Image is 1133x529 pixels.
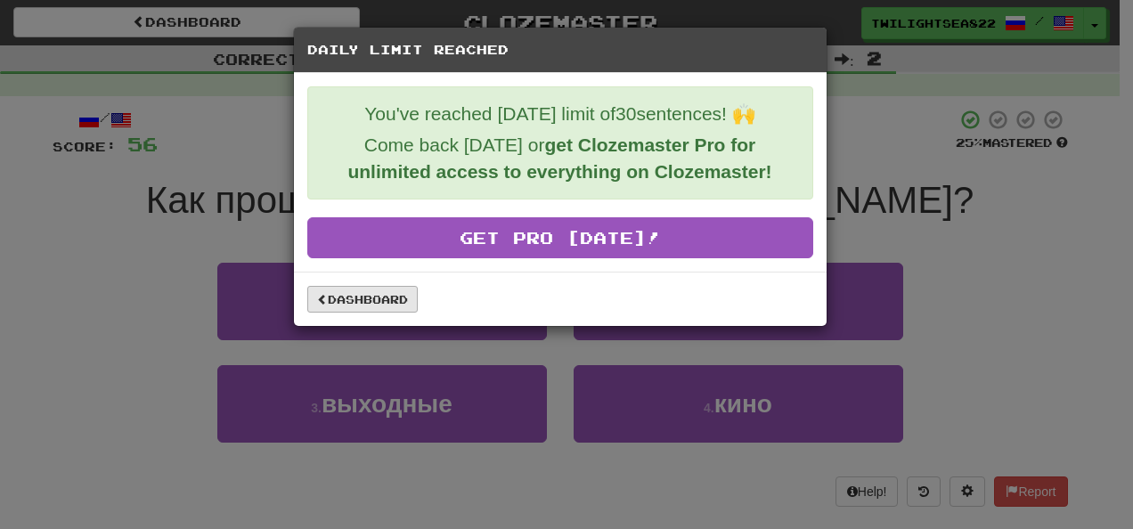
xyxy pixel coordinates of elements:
a: Dashboard [307,286,418,313]
h5: Daily Limit Reached [307,41,813,59]
p: Come back [DATE] or [322,132,799,185]
a: Get Pro [DATE]! [307,217,813,258]
strong: get Clozemaster Pro for unlimited access to everything on Clozemaster! [347,134,771,182]
p: You've reached [DATE] limit of 30 sentences! 🙌 [322,101,799,127]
